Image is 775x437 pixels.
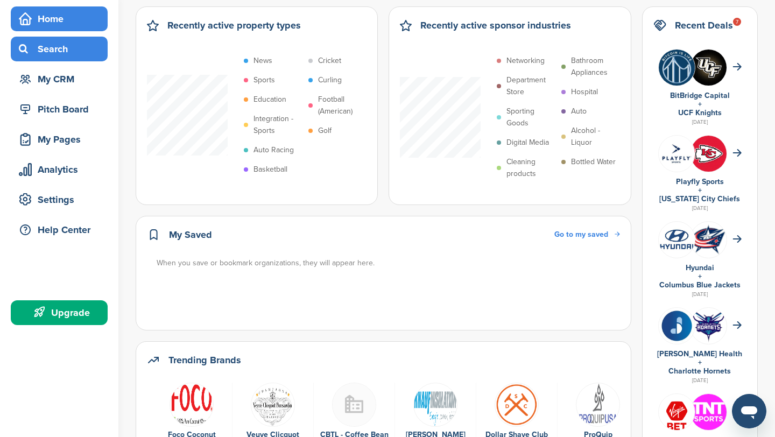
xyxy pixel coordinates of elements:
p: Cleaning products [506,156,556,180]
p: Cricket [318,55,341,67]
img: Buildingmissing [332,383,376,427]
div: Help Center [16,220,108,239]
h2: Recent Deals [675,18,733,33]
a: Charlotte Hornets [668,366,731,376]
a: 330px knauf insulation logo.svg [400,383,470,426]
a: UCF Knights [678,108,722,117]
img: Tardm8ao 400x400 [691,50,727,86]
div: Upgrade [16,303,108,322]
p: Bottled Water [571,156,616,168]
a: My Pages [11,127,108,152]
a: Go to my saved [554,229,620,241]
span: Go to my saved [554,230,608,239]
a: Pitch Board [11,97,108,122]
a: [PERSON_NAME] Health [657,349,742,358]
div: Pitch Board [16,100,108,119]
a: Buildingmissing [319,383,389,426]
a: + [698,358,702,367]
img: P2pgsm4u 400x400 [659,136,695,172]
p: Golf [318,125,332,137]
a: [US_STATE] City Chiefs [659,194,740,203]
img: Data [576,383,620,427]
p: News [253,55,272,67]
div: 7 [733,18,741,26]
h2: My Saved [169,227,212,242]
a: Columbus Blue Jackets [659,280,741,290]
a: Open uri20141112 50798 1h8t0u2 [482,383,552,426]
a: Search [11,37,108,61]
p: Hospital [571,86,598,98]
div: Home [16,9,108,29]
img: Data [251,383,295,427]
img: Open uri20141112 50798 1h8t0u2 [495,383,539,427]
a: Analytics [11,157,108,182]
img: Open uri20141112 64162 gkv2an?1415811476 [691,308,727,343]
p: Alcohol - Liquor [571,125,621,149]
div: Analytics [16,160,108,179]
p: Basketball [253,164,287,175]
img: Vytwwxfl 400x400 [659,50,695,86]
h2: Recently active sponsor industries [420,18,571,33]
div: My CRM [16,69,108,89]
p: Integration - Sports [253,113,303,137]
p: Auto Racing [253,144,294,156]
h2: Trending Brands [168,353,241,368]
img: 330px knauf insulation logo.svg [413,383,457,427]
p: Sports [253,74,275,86]
a: + [698,100,702,109]
p: Sporting Goods [506,105,556,129]
p: Auto [571,105,587,117]
img: Cap rx logo [659,308,695,344]
a: + [698,186,702,195]
iframe: Button to launch messaging window [732,394,766,428]
a: Home [11,6,108,31]
a: Playfly Sports [676,177,724,186]
a: Data [563,383,633,426]
a: My CRM [11,67,108,91]
p: Bathroom Appliances [571,55,621,79]
div: When you save or bookmark organizations, they will appear here. [157,257,621,269]
img: Screen shot 2016 08 15 at 1.23.01 pm [659,228,695,251]
a: BitBridge Capital [670,91,730,100]
div: [DATE] [653,117,746,127]
div: Search [16,39,108,59]
div: My Pages [16,130,108,149]
p: Football (American) [318,94,368,117]
div: [DATE] [653,203,746,213]
a: + [698,272,702,281]
p: Digital Media [506,137,549,149]
img: Open uri20141112 50798 6h0h1e [170,383,214,427]
img: Qiv8dqs7 400x400 [691,394,727,430]
p: Networking [506,55,545,67]
a: Upgrade [11,300,108,325]
p: Curling [318,74,342,86]
div: [DATE] [653,290,746,299]
a: Data [238,383,308,426]
div: [DATE] [653,376,746,385]
img: Open uri20141112 64162 6w5wq4?1415811489 [691,224,727,255]
div: Settings [16,190,108,209]
a: Hyundai [686,263,714,272]
a: Open uri20141112 50798 6h0h1e [157,383,227,426]
p: Department Store [506,74,556,98]
img: Tbqh4hox 400x400 [691,136,727,172]
p: Education [253,94,286,105]
a: Help Center [11,217,108,242]
a: Settings [11,187,108,212]
h2: Recently active property types [167,18,301,33]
